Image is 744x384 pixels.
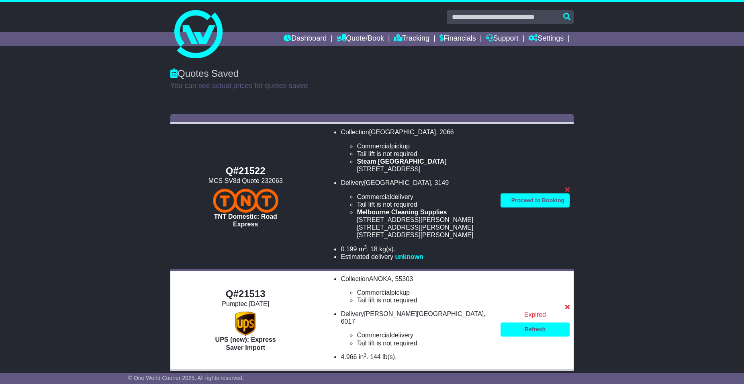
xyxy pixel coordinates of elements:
li: Collection [341,275,492,304]
sup: 3 [364,244,367,250]
sup: 3 [364,352,366,358]
span: unknown [395,253,423,260]
div: Expired [501,311,570,318]
div: MCS SV8d Quote 232063 [174,177,317,185]
li: Delivery [341,310,492,347]
span: , 2066 [436,129,454,136]
li: pickup [357,289,492,296]
span: kg(s). [379,246,395,253]
li: delivery [357,193,492,201]
span: 0.199 [341,246,357,253]
span: in . [359,353,368,360]
li: Tail lift is not required [357,296,492,304]
span: 144 [370,353,381,360]
a: Financials [439,32,476,46]
div: [STREET_ADDRESS][PERSON_NAME] [357,231,492,239]
a: Dashboard [284,32,327,46]
a: Quote/Book [337,32,384,46]
a: Refresh [501,322,570,337]
li: Delivery [341,179,492,239]
a: Proceed to Booking [501,193,570,207]
span: Commercial [357,332,391,339]
span: , 6017 [341,310,485,325]
div: [STREET_ADDRESS][PERSON_NAME] [357,216,492,224]
div: Pumptec [DATE] [174,300,317,308]
div: [STREET_ADDRESS] [357,165,492,173]
div: [STREET_ADDRESS][PERSON_NAME] [357,224,492,231]
a: Support [486,32,519,46]
span: TNT Domestic: Road Express [214,213,277,228]
li: Collection [341,128,492,173]
span: lb(s). [382,353,397,360]
span: 4.966 [341,353,357,360]
span: [GEOGRAPHIC_DATA] [364,179,431,186]
span: Commercial [357,193,391,200]
li: pickup [357,142,492,150]
span: , 55303 [392,275,413,282]
span: [PERSON_NAME][GEOGRAPHIC_DATA] [364,310,484,317]
div: Melbourne Cleaning Supplies [357,208,492,216]
span: 18 [370,246,378,253]
p: You can see actual prices for quotes saved [170,82,574,90]
li: Tail lift is not required [357,150,492,158]
span: Commercial [357,143,391,150]
li: Tail lift is not required [357,339,492,347]
span: UPS (new): Express Saver Import [215,336,276,351]
span: ANOKA [369,275,392,282]
span: Commercial [357,289,391,296]
img: TNT Domestic: Road Express [213,189,278,213]
a: Settings [528,32,564,46]
span: [GEOGRAPHIC_DATA] [369,129,436,136]
span: , 3149 [431,179,449,186]
div: Steam [GEOGRAPHIC_DATA] [357,158,492,165]
div: Quotes Saved [170,68,574,80]
div: Q#21522 [174,165,317,177]
img: UPS (new): Express Saver Import [235,312,255,336]
li: Estimated delivery [341,253,492,261]
li: Tail lift is not required [357,201,492,208]
li: delivery [357,331,492,339]
span: m . [359,246,368,253]
a: Tracking [394,32,429,46]
div: Q#21513 [174,288,317,300]
span: © One World Courier 2025. All rights reserved. [128,375,244,381]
